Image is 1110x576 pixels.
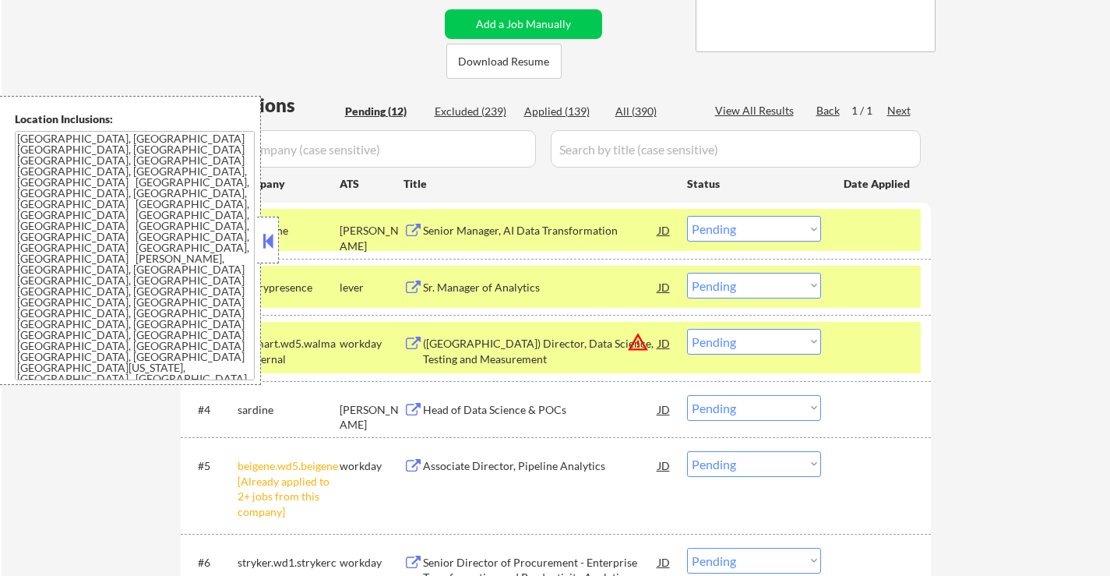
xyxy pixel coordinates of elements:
div: workday [340,458,403,474]
div: Associate Director, Pipeline Analytics [423,458,658,474]
div: luxurypresence [238,280,340,295]
div: beigene.wd5.beigene [Already applied to 2+ jobs from this company] [238,458,340,519]
div: #5 [198,458,225,474]
div: JD [657,273,672,301]
div: All (390) [615,104,693,119]
div: View All Results [715,103,798,118]
div: Pending (12) [345,104,423,119]
div: lever [340,280,403,295]
div: Back [816,103,841,118]
div: Title [403,176,672,192]
div: Excluded (239) [435,104,513,119]
div: [PERSON_NAME] [340,402,403,433]
div: JD [657,216,672,244]
div: Company [238,176,340,192]
input: Search by title (case sensitive) [551,130,921,168]
div: walmart.wd5.walmartexternal [238,336,340,366]
button: Download Resume [446,44,562,79]
div: Head of Data Science & POCs [423,402,658,418]
div: JD [657,329,672,357]
div: workday [340,555,403,571]
div: workday [340,336,403,352]
div: JD [657,451,672,479]
button: warning_amber [627,331,649,353]
div: Sr. Manager of Analytics [423,280,658,295]
div: Next [887,103,912,118]
div: Applied (139) [524,104,602,119]
div: ATS [340,176,403,192]
div: hackerone [238,223,340,239]
div: [PERSON_NAME] [340,223,403,253]
div: #4 [198,402,225,418]
div: Date Applied [844,176,912,192]
div: sardine [238,402,340,418]
div: JD [657,548,672,576]
div: JD [657,395,672,423]
div: Senior Manager, AI Data Transformation [423,223,658,239]
input: Search by company (case sensitive) [185,130,536,168]
div: 1 / 1 [851,103,887,118]
button: Add a Job Manually [445,9,602,39]
div: ([GEOGRAPHIC_DATA]) Director, Data Science, Testing and Measurement [423,336,658,366]
div: #6 [198,555,225,571]
div: Status [687,169,821,197]
div: Location Inclusions: [15,111,255,127]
